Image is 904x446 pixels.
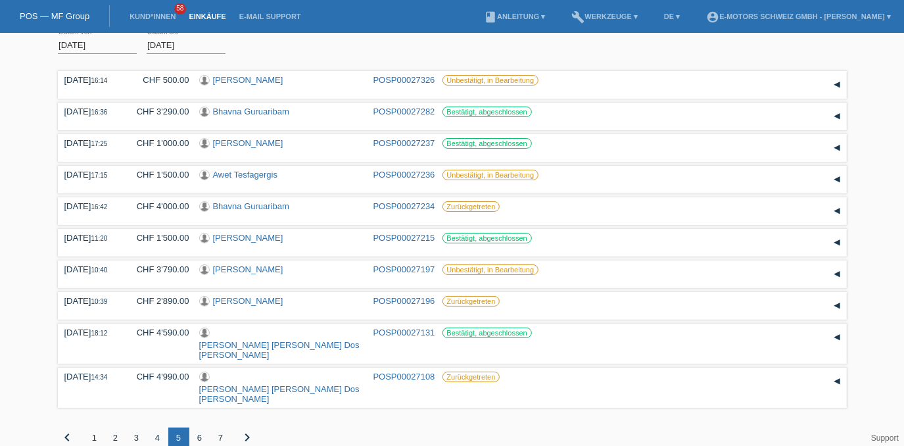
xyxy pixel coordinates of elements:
a: POSP00027282 [373,107,435,116]
a: POSP00027237 [373,138,435,148]
i: book [484,11,497,24]
label: Bestätigt, abgeschlossen [442,107,532,117]
div: auf-/zuklappen [827,233,847,253]
a: POSP00027234 [373,201,435,211]
label: Zurückgetreten [442,372,500,382]
a: Bhavna Guruaribam [213,201,289,211]
a: Awet Tesfagergis [213,170,278,180]
a: [PERSON_NAME] [PERSON_NAME] Dos [PERSON_NAME] [199,384,360,404]
label: Unbestätigt, in Bearbeitung [442,264,539,275]
label: Unbestätigt, in Bearbeitung [442,75,539,86]
div: auf-/zuklappen [827,328,847,347]
a: E-Mail Support [233,12,308,20]
div: [DATE] [64,138,117,148]
div: [DATE] [64,201,117,211]
div: CHF 4'590.00 [127,328,189,337]
i: build [571,11,584,24]
label: Bestätigt, abgeschlossen [442,328,532,338]
span: 18:12 [91,330,107,337]
a: POSP00027197 [373,264,435,274]
a: POSP00027215 [373,233,435,243]
a: bookAnleitung ▾ [477,12,552,20]
div: auf-/zuklappen [827,201,847,221]
div: auf-/zuklappen [827,296,847,316]
a: POSP00027326 [373,75,435,85]
i: chevron_left [60,430,76,445]
div: auf-/zuklappen [827,170,847,189]
span: 16:36 [91,109,107,116]
div: CHF 2'890.00 [127,296,189,306]
a: POSP00027236 [373,170,435,180]
label: Zurückgetreten [442,296,500,307]
a: POSP00027108 [373,372,435,382]
a: [PERSON_NAME] [213,233,283,243]
div: auf-/zuklappen [827,75,847,95]
div: [DATE] [64,170,117,180]
label: Zurückgetreten [442,201,500,212]
a: [PERSON_NAME] [213,264,283,274]
div: CHF 4'000.00 [127,201,189,211]
span: 11:20 [91,235,107,242]
span: 16:42 [91,203,107,211]
div: [DATE] [64,296,117,306]
div: auf-/zuklappen [827,264,847,284]
div: auf-/zuklappen [827,138,847,158]
span: 17:25 [91,140,107,147]
div: auf-/zuklappen [827,372,847,391]
div: [DATE] [64,372,117,382]
label: Unbestätigt, in Bearbeitung [442,170,539,180]
div: CHF 3'790.00 [127,264,189,274]
a: [PERSON_NAME] [213,75,283,85]
a: Bhavna Guruaribam [213,107,289,116]
a: [PERSON_NAME] [213,138,283,148]
a: Einkäufe [182,12,232,20]
a: POSP00027196 [373,296,435,306]
span: 10:40 [91,266,107,274]
label: Bestätigt, abgeschlossen [442,138,532,149]
div: [DATE] [64,107,117,116]
div: [DATE] [64,328,117,337]
a: buildWerkzeuge ▾ [565,12,644,20]
span: 17:15 [91,172,107,179]
a: POS — MF Group [20,11,89,21]
div: CHF 4'990.00 [127,372,189,382]
a: [PERSON_NAME] [PERSON_NAME] Dos [PERSON_NAME] [199,340,360,360]
span: 14:34 [91,374,107,381]
i: chevron_right [240,430,256,445]
a: Kund*innen [123,12,182,20]
div: [DATE] [64,75,117,85]
a: Support [871,434,899,443]
div: CHF 1'000.00 [127,138,189,148]
a: POSP00027131 [373,328,435,337]
span: 16:14 [91,77,107,84]
span: 58 [174,3,186,14]
div: [DATE] [64,264,117,274]
div: CHF 1'500.00 [127,233,189,243]
div: [DATE] [64,233,117,243]
span: 10:39 [91,298,107,305]
div: CHF 3'290.00 [127,107,189,116]
div: auf-/zuklappen [827,107,847,126]
a: DE ▾ [657,12,686,20]
a: account_circleE-Motors Schweiz GmbH - [PERSON_NAME] ▾ [700,12,897,20]
div: CHF 1'500.00 [127,170,189,180]
i: account_circle [706,11,719,24]
label: Bestätigt, abgeschlossen [442,233,532,243]
div: CHF 500.00 [127,75,189,85]
a: [PERSON_NAME] [213,296,283,306]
